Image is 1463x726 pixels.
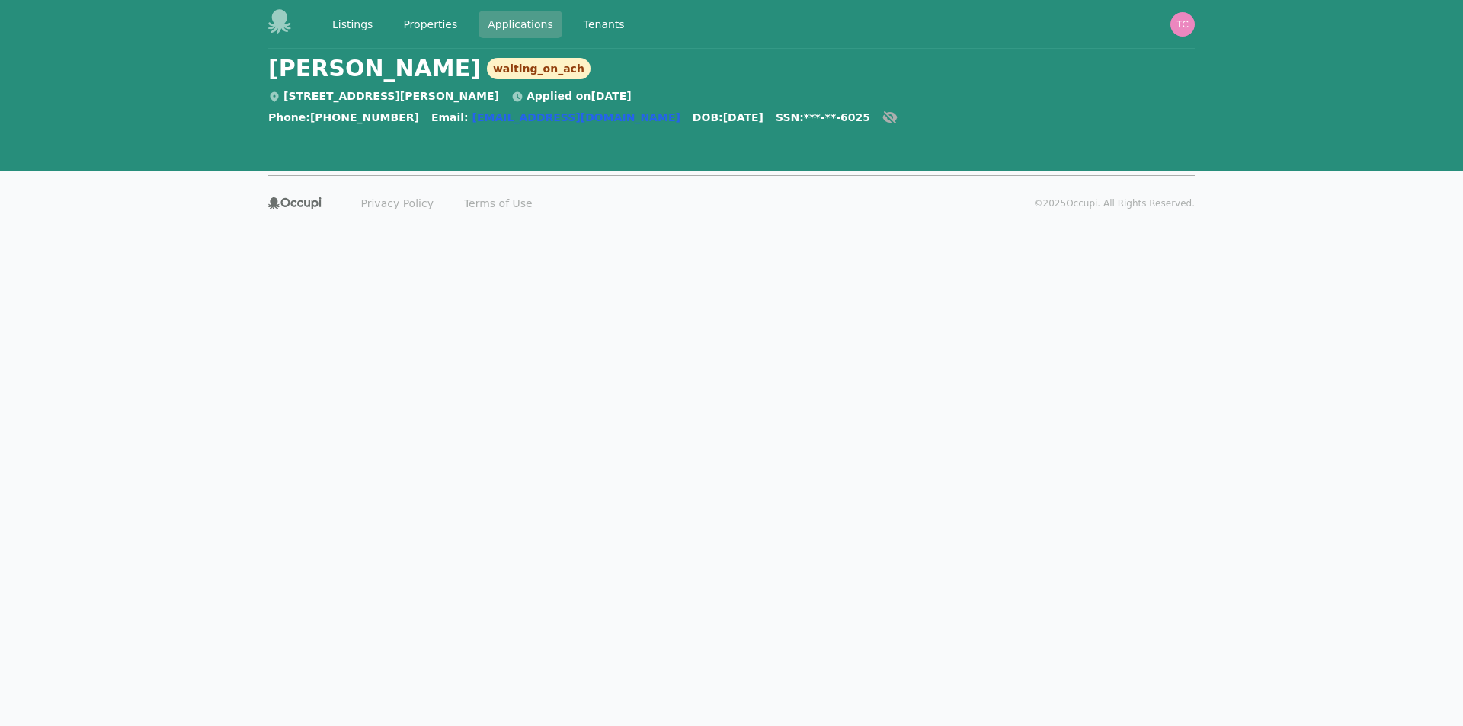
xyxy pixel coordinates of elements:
span: waiting_on_ach [487,58,591,79]
div: Email: [431,110,680,133]
p: © 2025 Occupi. All Rights Reserved. [1034,197,1195,209]
a: Applications [479,11,562,38]
a: Terms of Use [455,191,542,216]
span: [STREET_ADDRESS][PERSON_NAME] [268,90,499,102]
a: [EMAIL_ADDRESS][DOMAIN_NAME] [472,111,680,123]
div: DOB: [DATE] [693,110,764,133]
span: Applied on [DATE] [511,90,632,102]
a: Properties [394,11,466,38]
a: Tenants [575,11,634,38]
div: Phone: [PHONE_NUMBER] [268,110,419,133]
span: [PERSON_NAME] [268,55,481,82]
a: Listings [323,11,382,38]
a: Privacy Policy [352,191,443,216]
